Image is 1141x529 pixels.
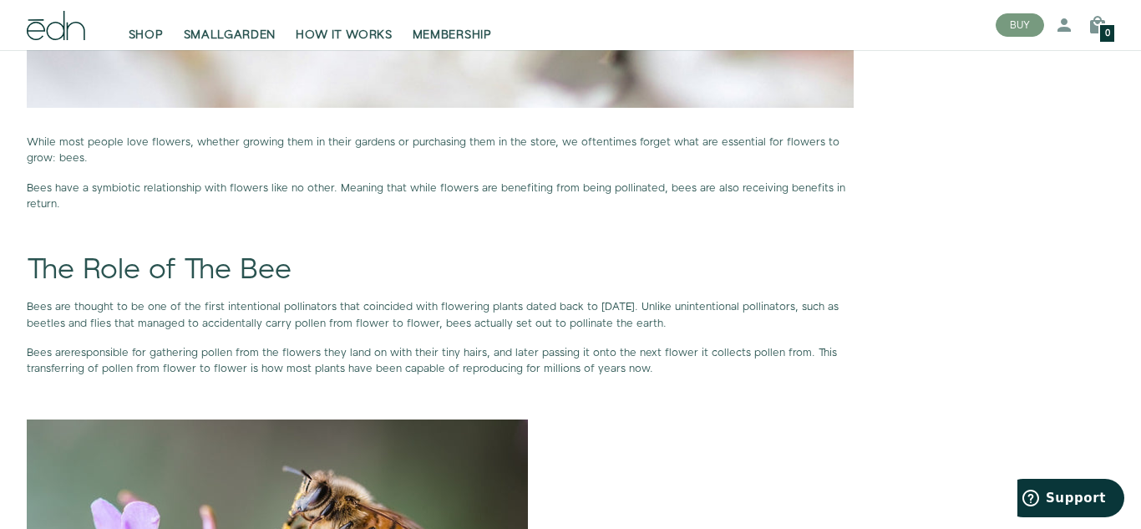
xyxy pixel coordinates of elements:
span: HOW IT WORKS [296,27,392,43]
span: SHOP [129,27,164,43]
h1: The Role of The Bee [27,255,854,286]
a: MEMBERSHIP [403,7,502,43]
span: MEMBERSHIP [413,27,492,43]
span: Bees are thought to be one of the first intentional pollinators that coincided with flowering pla... [27,299,839,330]
a: SHOP [119,7,174,43]
a: SMALLGARDEN [174,7,287,43]
p: responsible for gathering pollen from the flowers they land on with their tiny hairs, and later p... [27,345,854,377]
iframe: Opens a widget where you can find more information [1017,479,1124,521]
p: Bees have a symbiotic relationship with flowers like no other. Meaning that while flowers are ben... [27,181,854,212]
p: While most people love flowers, whether growing them in their gardens or purchasing them in the s... [27,135,854,166]
button: BUY [996,13,1044,37]
a: HOW IT WORKS [286,7,402,43]
span: 0 [1105,29,1110,38]
span: Bees are [27,345,71,360]
span: SMALLGARDEN [184,27,276,43]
